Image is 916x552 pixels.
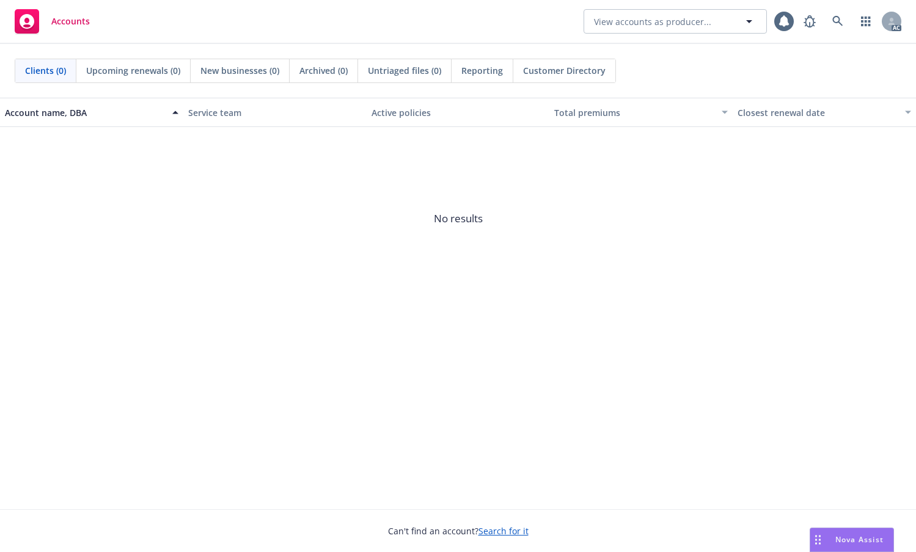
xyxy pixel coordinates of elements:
[367,98,550,127] button: Active policies
[299,64,348,77] span: Archived (0)
[854,9,878,34] a: Switch app
[733,98,916,127] button: Closest renewal date
[5,106,165,119] div: Account name, DBA
[549,98,733,127] button: Total premiums
[738,106,898,119] div: Closest renewal date
[826,9,850,34] a: Search
[388,525,529,537] span: Can't find an account?
[368,64,441,77] span: Untriaged files (0)
[797,9,822,34] a: Report a Bug
[10,4,95,38] a: Accounts
[554,106,714,119] div: Total premiums
[183,98,367,127] button: Service team
[25,64,66,77] span: Clients (0)
[810,528,826,551] div: Drag to move
[810,528,894,552] button: Nova Assist
[86,64,180,77] span: Upcoming renewals (0)
[835,534,884,545] span: Nova Assist
[51,16,90,26] span: Accounts
[461,64,503,77] span: Reporting
[594,15,711,28] span: View accounts as producer...
[188,106,362,119] div: Service team
[478,525,529,537] a: Search for it
[584,9,767,34] button: View accounts as producer...
[372,106,545,119] div: Active policies
[200,64,279,77] span: New businesses (0)
[523,64,606,77] span: Customer Directory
